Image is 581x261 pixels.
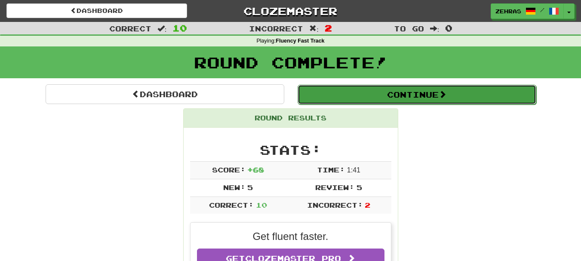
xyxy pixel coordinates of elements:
span: : [309,25,319,32]
span: zehras [495,7,521,15]
span: 10 [172,23,187,33]
span: 2 [365,201,370,209]
a: Dashboard [46,84,284,104]
span: Incorrect: [307,201,363,209]
span: / [540,7,544,13]
span: 1 : 41 [347,166,360,174]
span: 5 [247,183,253,191]
a: Clozemaster [200,3,381,18]
div: Round Results [184,109,398,128]
span: + 68 [247,166,264,174]
span: 2 [325,23,332,33]
span: : [430,25,440,32]
span: To go [394,24,424,33]
p: Get fluent faster. [197,229,384,244]
span: 0 [445,23,452,33]
span: New: [223,183,246,191]
span: Review: [315,183,354,191]
a: zehras / [491,3,564,19]
h2: Stats: [190,143,391,157]
h1: Round Complete! [3,54,578,71]
span: 10 [256,201,267,209]
span: Time: [317,166,345,174]
span: Incorrect [249,24,303,33]
a: Dashboard [6,3,187,18]
span: Correct: [209,201,254,209]
span: : [157,25,167,32]
button: Continue [298,85,536,104]
span: Score: [212,166,246,174]
span: Correct [109,24,151,33]
strong: Fluency Fast Track [276,38,324,44]
span: 5 [357,183,362,191]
